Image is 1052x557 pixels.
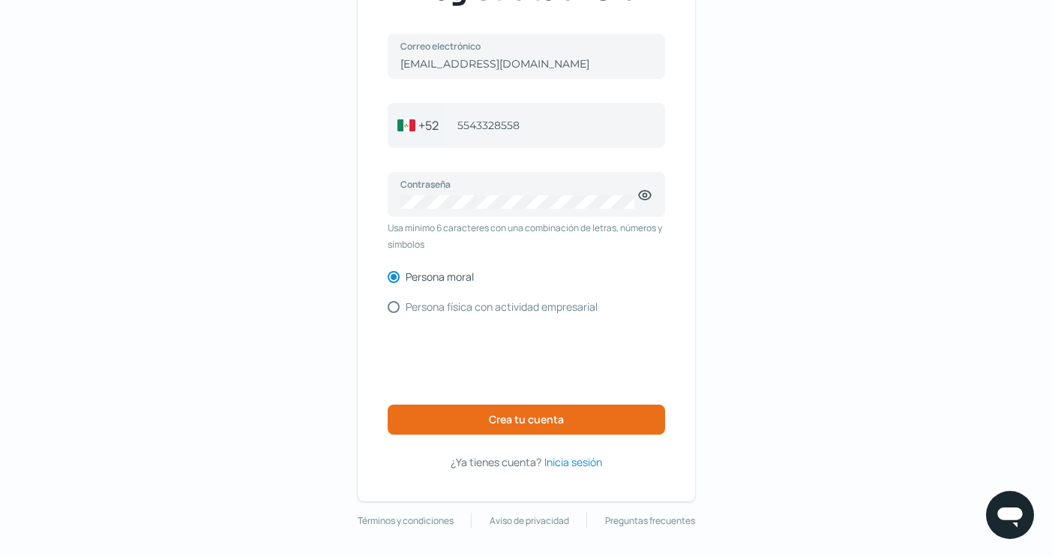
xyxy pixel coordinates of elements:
a: Aviso de privacidad [490,513,569,529]
label: Persona física con actividad empresarial [406,302,598,312]
img: chatIcon [995,500,1025,530]
span: Usa mínimo 6 caracteres con una combinación de letras, números y símbolos [388,220,665,252]
a: Preguntas frecuentes [605,513,695,529]
span: Crea tu cuenta [489,414,564,425]
label: Contraseña [400,178,637,191]
button: Crea tu cuenta [388,405,665,435]
label: Correo electrónico [400,40,637,53]
span: +52 [418,116,439,134]
a: Términos y condiciones [358,513,454,529]
label: Persona moral [406,272,474,282]
span: ¿Ya tienes cuenta? [451,455,541,469]
iframe: reCAPTCHA [412,331,640,390]
a: Inicia sesión [544,453,602,471]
